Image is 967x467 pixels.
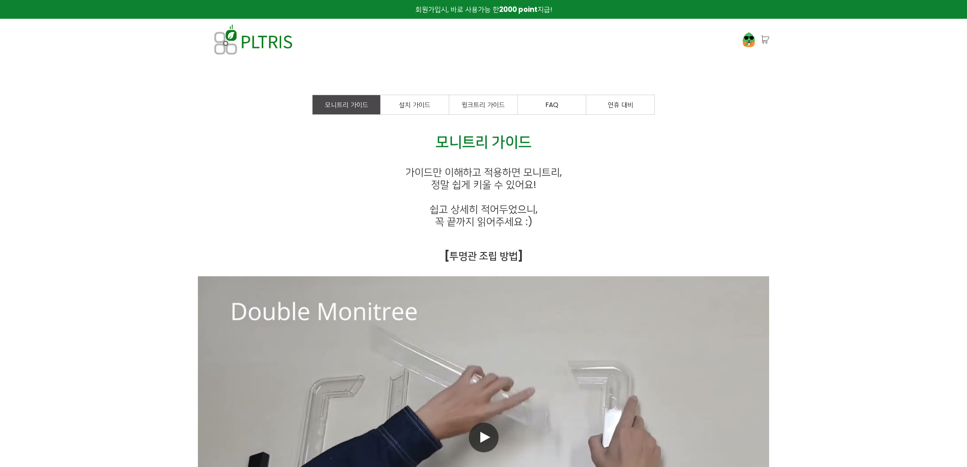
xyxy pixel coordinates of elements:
span: 모니트리 가이드 [436,131,531,152]
span: 윙크트리 가이드 [462,100,505,109]
span: 회원가입시, 바로 사용가능 한 지급! [415,5,552,14]
span: 꼭 끝까지 읽어주세요 :) [435,215,532,229]
span: FAQ [546,100,558,109]
strong: 2000 point [499,5,537,14]
span: 정말 쉽게 키울 수 있어요! [431,177,537,192]
a: 모니트리 가이드 [313,95,380,114]
a: 연휴 대비 [586,95,654,114]
a: 윙크트리 가이드 [449,95,517,114]
span: 가이드만 이해하고 적용하면 모니트리, [405,165,562,179]
a: 설치 가이드 [381,95,449,114]
a: FAQ [518,95,586,114]
span: 설치 가이드 [399,100,430,109]
strong: [투명관 조립 방법] [444,249,523,263]
span: 연휴 대비 [608,100,633,109]
span: 쉽고 상세히 적어두었으니, [430,202,537,216]
img: 프로필 이미지 [740,32,757,48]
span: 모니트리 가이드 [325,100,368,109]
